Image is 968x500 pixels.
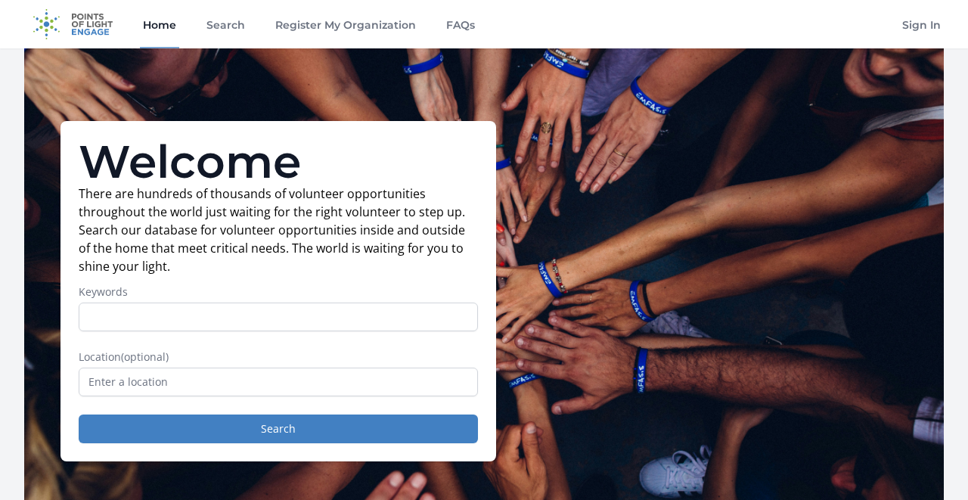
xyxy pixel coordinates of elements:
[79,185,478,275] p: There are hundreds of thousands of volunteer opportunities throughout the world just waiting for ...
[79,284,478,300] label: Keywords
[121,349,169,364] span: (optional)
[79,368,478,396] input: Enter a location
[79,349,478,365] label: Location
[79,139,478,185] h1: Welcome
[79,415,478,443] button: Search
